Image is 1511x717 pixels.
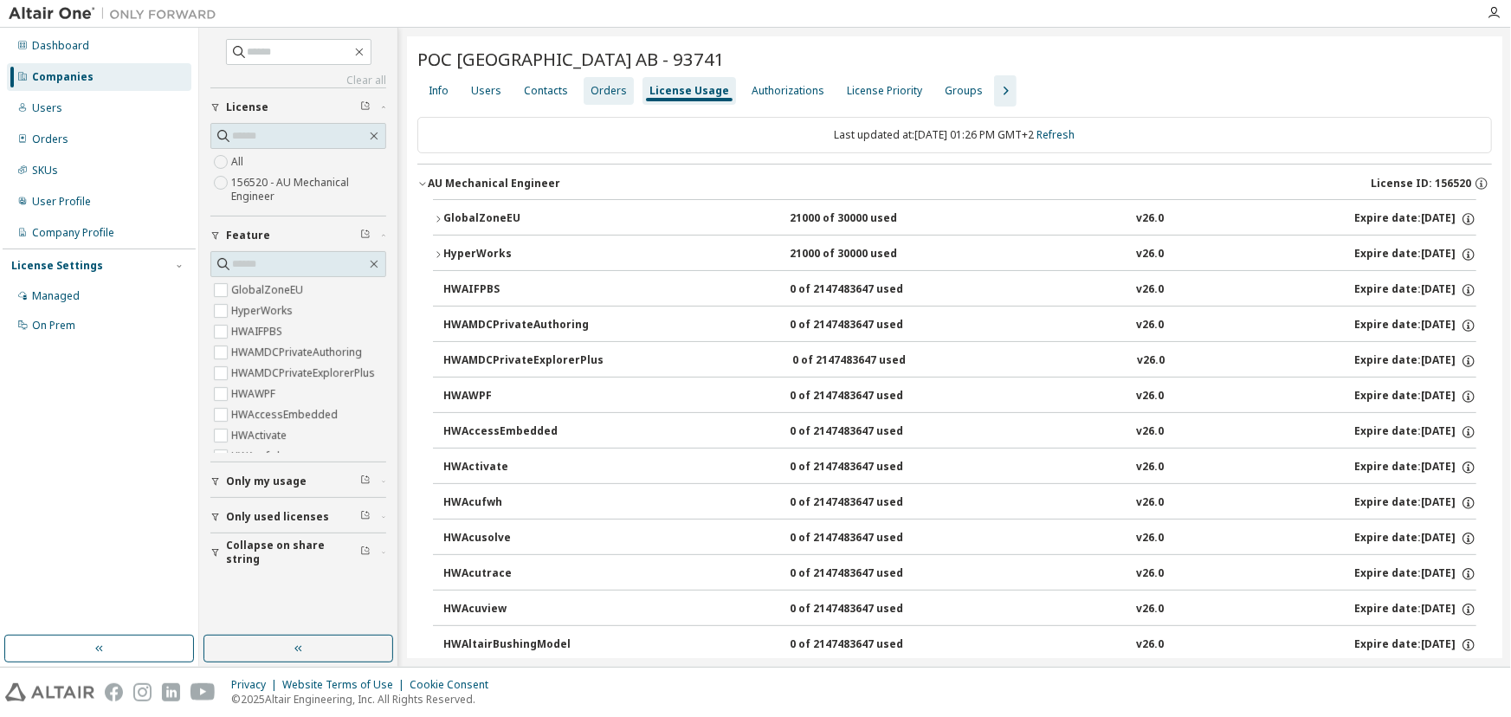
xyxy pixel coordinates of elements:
[443,484,1476,522] button: HWAcufwh0 of 2147483647 usedv26.0Expire date:[DATE]
[32,70,94,84] div: Companies
[231,342,365,363] label: HWAMDCPrivateAuthoring
[1354,424,1476,440] div: Expire date: [DATE]
[9,5,225,23] img: Altair One
[1037,127,1075,142] a: Refresh
[226,100,268,114] span: License
[443,637,599,653] div: HWAltairBushingModel
[443,353,604,369] div: HWAMDCPrivateExplorerPlus
[360,546,371,559] span: Clear filter
[790,424,946,440] div: 0 of 2147483647 used
[443,566,599,582] div: HWAcutrace
[1354,637,1476,653] div: Expire date: [DATE]
[1354,282,1476,298] div: Expire date: [DATE]
[1354,495,1476,511] div: Expire date: [DATE]
[443,555,1476,593] button: HWAcutrace0 of 2147483647 usedv26.0Expire date:[DATE]
[410,678,499,692] div: Cookie Consent
[790,282,946,298] div: 0 of 2147483647 used
[133,683,152,701] img: instagram.svg
[790,602,946,617] div: 0 of 2147483647 used
[428,177,560,191] div: AU Mechanical Engineer
[1136,247,1164,262] div: v26.0
[443,378,1476,416] button: HWAWPF0 of 2147483647 usedv26.0Expire date:[DATE]
[649,84,729,98] div: License Usage
[282,678,410,692] div: Website Terms of Use
[360,475,371,488] span: Clear filter
[429,84,449,98] div: Info
[790,531,946,546] div: 0 of 2147483647 used
[443,247,599,262] div: HyperWorks
[433,236,1476,274] button: HyperWorks21000 of 30000 usedv26.0Expire date:[DATE]
[1136,211,1164,227] div: v26.0
[443,271,1476,309] button: HWAIFPBS0 of 2147483647 usedv26.0Expire date:[DATE]
[443,495,599,511] div: HWAcufwh
[443,602,599,617] div: HWAcuview
[433,200,1476,238] button: GlobalZoneEU21000 of 30000 usedv26.0Expire date:[DATE]
[1136,389,1164,404] div: v26.0
[1136,602,1164,617] div: v26.0
[231,692,499,707] p: © 2025 Altair Engineering, Inc. All Rights Reserved.
[360,510,371,524] span: Clear filter
[1136,495,1164,511] div: v26.0
[443,626,1476,664] button: HWAltairBushingModel0 of 2147483647 usedv26.0Expire date:[DATE]
[1371,177,1471,191] span: License ID: 156520
[231,446,287,467] label: HWAcufwh
[1354,318,1476,333] div: Expire date: [DATE]
[231,152,247,172] label: All
[32,132,68,146] div: Orders
[417,117,1492,153] div: Last updated at: [DATE] 01:26 PM GMT+2
[231,363,378,384] label: HWAMDCPrivateExplorerPlus
[210,216,386,255] button: Feature
[32,195,91,209] div: User Profile
[443,449,1476,487] button: HWActivate0 of 2147483647 usedv26.0Expire date:[DATE]
[1354,211,1476,227] div: Expire date: [DATE]
[1136,531,1164,546] div: v26.0
[443,342,1476,380] button: HWAMDCPrivateExplorerPlus0 of 2147483647 usedv26.0Expire date:[DATE]
[790,211,946,227] div: 21000 of 30000 used
[231,280,307,300] label: GlobalZoneEU
[790,389,946,404] div: 0 of 2147483647 used
[1136,460,1164,475] div: v26.0
[847,84,922,98] div: License Priority
[210,462,386,501] button: Only my usage
[5,683,94,701] img: altair_logo.svg
[443,520,1476,558] button: HWAcusolve0 of 2147483647 usedv26.0Expire date:[DATE]
[1354,247,1476,262] div: Expire date: [DATE]
[443,211,599,227] div: GlobalZoneEU
[443,424,599,440] div: HWAccessEmbedded
[443,318,599,333] div: HWAMDCPrivateAuthoring
[443,389,599,404] div: HWAWPF
[790,247,946,262] div: 21000 of 30000 used
[231,172,386,207] label: 156520 - AU Mechanical Engineer
[1354,531,1476,546] div: Expire date: [DATE]
[1354,353,1476,369] div: Expire date: [DATE]
[471,84,501,98] div: Users
[443,531,599,546] div: HWAcusolve
[1354,566,1476,582] div: Expire date: [DATE]
[226,510,329,524] span: Only used licenses
[231,321,286,342] label: HWAIFPBS
[32,289,80,303] div: Managed
[443,282,599,298] div: HWAIFPBS
[32,226,114,240] div: Company Profile
[1354,389,1476,404] div: Expire date: [DATE]
[231,300,296,321] label: HyperWorks
[32,39,89,53] div: Dashboard
[443,460,599,475] div: HWActivate
[210,533,386,572] button: Collapse on share string
[790,637,946,653] div: 0 of 2147483647 used
[591,84,627,98] div: Orders
[524,84,568,98] div: Contacts
[360,229,371,242] span: Clear filter
[1136,424,1164,440] div: v26.0
[790,318,946,333] div: 0 of 2147483647 used
[105,683,123,701] img: facebook.svg
[417,47,725,71] span: POC [GEOGRAPHIC_DATA] AB - 93741
[32,319,75,333] div: On Prem
[443,307,1476,345] button: HWAMDCPrivateAuthoring0 of 2147483647 usedv26.0Expire date:[DATE]
[945,84,983,98] div: Groups
[792,353,948,369] div: 0 of 2147483647 used
[210,74,386,87] a: Clear all
[790,566,946,582] div: 0 of 2147483647 used
[190,683,216,701] img: youtube.svg
[1136,637,1164,653] div: v26.0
